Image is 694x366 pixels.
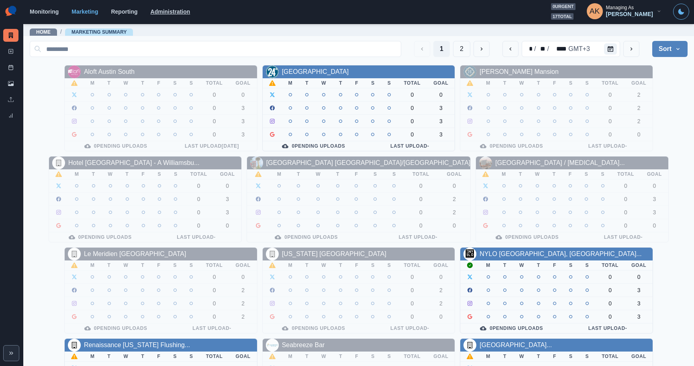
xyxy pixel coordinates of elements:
[200,352,229,362] th: Total
[480,250,641,257] a: NYLO [GEOGRAPHIC_DATA], [GEOGRAPHIC_DATA]...
[68,65,81,78] img: 102681696097864
[497,78,513,88] th: T
[602,274,618,280] div: 0
[482,234,572,240] div: 0 Pending Uploads
[111,8,137,15] a: Reporting
[579,78,596,88] th: S
[167,78,183,88] th: S
[84,68,135,75] a: Aloft Austin South
[71,143,161,149] div: 0 Pending Uploads
[68,248,81,260] img: default-building-icon.png
[563,78,579,88] th: S
[479,157,492,169] img: 754207978415398
[151,352,167,362] th: F
[513,352,531,362] th: W
[315,352,333,362] th: W
[190,196,207,202] div: 0
[404,274,420,280] div: 0
[135,169,151,179] th: F
[282,78,299,88] th: M
[151,78,167,88] th: F
[151,169,168,179] th: S
[3,29,18,42] a: Marketing Summary
[547,352,563,362] th: F
[308,169,329,179] th: W
[206,131,223,138] div: 0
[631,313,646,320] div: 3
[569,325,646,331] div: Last Upload -
[631,274,646,280] div: 0
[71,325,161,331] div: 0 Pending Uploads
[551,13,574,20] span: 17 total
[427,352,455,362] th: Goal
[236,105,251,111] div: 3
[365,260,381,270] th: S
[433,300,448,307] div: 2
[445,222,464,229] div: 0
[173,325,250,331] div: Last Upload -
[531,78,547,88] th: T
[3,109,18,122] a: Review Summary
[102,169,119,179] th: W
[595,352,625,362] th: Total
[433,118,448,124] div: 3
[529,169,546,179] th: W
[578,169,595,179] th: S
[602,91,618,98] div: 0
[617,209,634,216] div: 0
[167,260,183,270] th: S
[236,131,251,138] div: 3
[502,41,518,57] button: previous
[546,44,549,54] div: /
[68,339,81,352] img: default-building-icon.png
[60,28,62,36] span: /
[537,44,546,54] div: day
[602,118,618,124] div: 0
[371,143,448,149] div: Last Upload -
[427,78,455,88] th: Goal
[567,44,591,54] div: time zone
[349,78,365,88] th: F
[173,143,250,149] div: Last Upload [DATE]
[563,352,579,362] th: S
[30,28,133,36] nav: breadcrumb
[438,169,470,179] th: Goal
[414,41,430,57] button: Previous
[652,41,688,57] button: Sort
[184,169,214,179] th: Total
[236,274,251,280] div: 0
[604,43,617,55] button: Calendar
[433,313,448,320] div: 0
[495,159,625,166] a: [GEOGRAPHIC_DATA] / [MEDICAL_DATA]...
[190,209,207,216] div: 0
[480,260,497,270] th: M
[611,169,641,179] th: Total
[151,8,190,15] a: Administration
[299,260,315,270] th: T
[404,91,420,98] div: 0
[531,352,547,362] th: T
[84,250,186,257] a: Le Meridien [GEOGRAPHIC_DATA]
[546,169,562,179] th: T
[366,169,385,179] th: S
[513,260,531,270] th: W
[315,78,333,88] th: W
[206,287,223,293] div: 0
[404,131,420,138] div: 0
[569,143,646,149] div: Last Upload -
[183,352,200,362] th: S
[397,352,427,362] th: Total
[631,287,646,293] div: 3
[3,77,18,90] a: Media Library
[433,105,448,111] div: 3
[497,260,513,270] th: T
[84,260,101,270] th: M
[329,169,347,179] th: T
[404,118,420,124] div: 0
[229,78,257,88] th: Goal
[68,169,86,179] th: M
[524,44,533,54] div: month
[625,260,653,270] th: Goal
[71,29,127,35] a: Marketing Summary
[372,234,464,240] div: Last Upload -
